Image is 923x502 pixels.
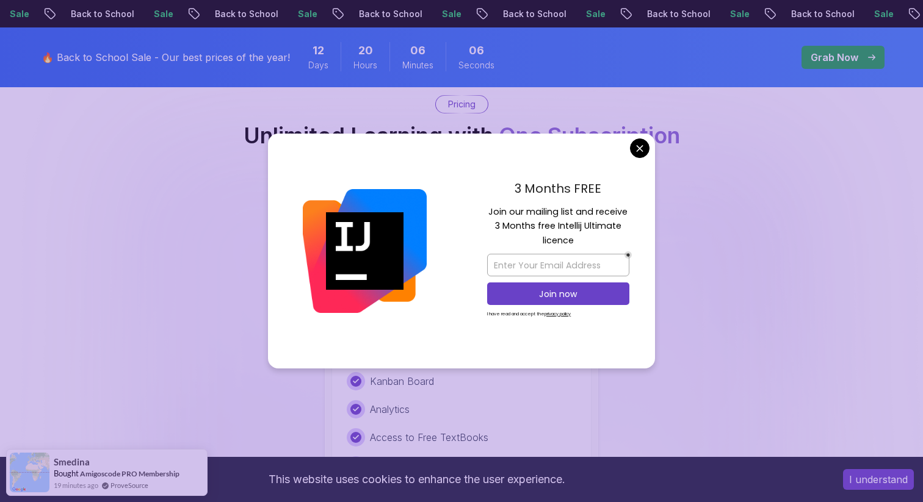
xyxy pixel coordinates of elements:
[576,8,615,20] p: Sale
[358,42,373,59] span: 20 Hours
[432,8,471,20] p: Sale
[458,59,494,71] span: Seconds
[370,430,488,445] p: Access to Free TextBooks
[499,122,680,149] span: One Subscription
[80,469,179,478] a: Amigoscode PRO Membership
[811,50,858,65] p: Grab Now
[110,480,148,490] a: ProveSource
[308,59,328,71] span: Days
[720,8,759,20] p: Sale
[448,98,476,110] p: Pricing
[42,50,290,65] p: 🔥 Back to School Sale - Our best prices of the year!
[864,8,903,20] p: Sale
[370,374,434,389] p: Kanban Board
[54,457,90,467] span: smedina
[402,59,433,71] span: Minutes
[288,8,327,20] p: Sale
[410,42,425,59] span: 6 Minutes
[9,466,825,493] div: This website uses cookies to enhance the user experience.
[781,8,864,20] p: Back to School
[469,42,484,59] span: 6 Seconds
[10,453,49,492] img: provesource social proof notification image
[637,8,720,20] p: Back to School
[54,480,98,490] span: 19 minutes ago
[349,8,432,20] p: Back to School
[61,8,144,20] p: Back to School
[353,59,377,71] span: Hours
[144,8,183,20] p: Sale
[493,8,576,20] p: Back to School
[205,8,288,20] p: Back to School
[244,123,680,148] h2: Unlimited Learning with
[54,468,79,478] span: Bought
[843,469,914,490] button: Accept cookies
[370,402,410,417] p: Analytics
[313,42,324,59] span: 12 Days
